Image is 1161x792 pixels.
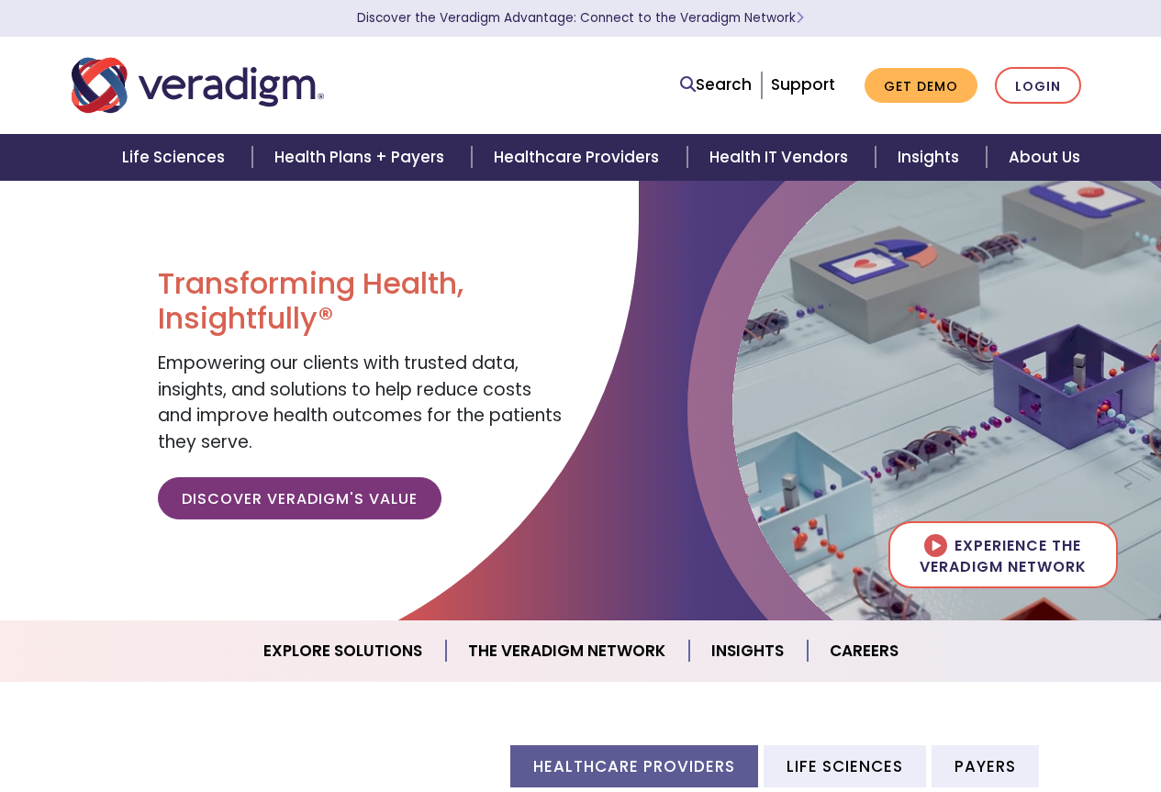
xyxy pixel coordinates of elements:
h1: Transforming Health, Insightfully® [158,266,566,337]
a: About Us [987,134,1102,181]
a: Careers [808,628,921,675]
a: Insights [689,628,808,675]
a: Get Demo [865,68,977,104]
a: Support [771,73,835,95]
a: Login [995,67,1081,105]
a: Insights [876,134,987,181]
a: Search [680,73,752,97]
span: Learn More [796,9,804,27]
a: Explore Solutions [241,628,446,675]
span: Empowering our clients with trusted data, insights, and solutions to help reduce costs and improv... [158,351,562,454]
a: Health Plans + Payers [252,134,472,181]
li: Payers [932,745,1039,786]
a: Health IT Vendors [687,134,876,181]
li: Healthcare Providers [510,745,758,786]
a: The Veradigm Network [446,628,689,675]
a: Life Sciences [100,134,252,181]
a: Discover Veradigm's Value [158,477,441,519]
a: Healthcare Providers [472,134,687,181]
a: Discover the Veradigm Advantage: Connect to the Veradigm NetworkLearn More [357,9,804,27]
li: Life Sciences [764,745,926,786]
img: Veradigm logo [72,55,324,116]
